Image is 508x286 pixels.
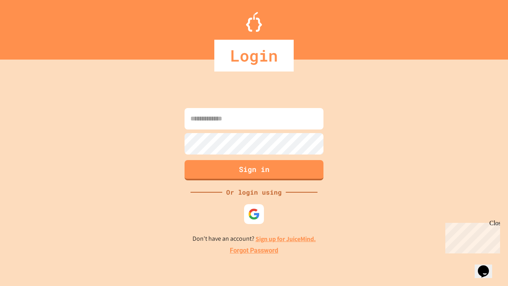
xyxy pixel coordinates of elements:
iframe: chat widget [475,254,500,278]
img: google-icon.svg [248,208,260,220]
img: Logo.svg [246,12,262,32]
a: Sign up for JuiceMind. [256,235,316,243]
div: Chat with us now!Close [3,3,55,50]
div: Login [214,40,294,71]
button: Sign in [185,160,323,180]
p: Don't have an account? [192,234,316,244]
a: Forgot Password [230,246,278,255]
iframe: chat widget [442,220,500,253]
div: Or login using [222,187,286,197]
